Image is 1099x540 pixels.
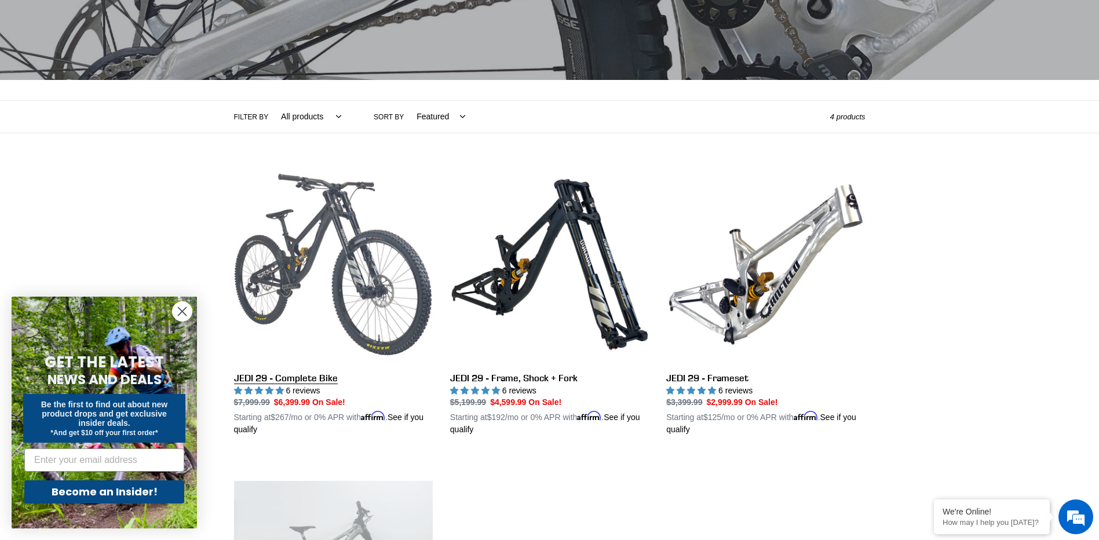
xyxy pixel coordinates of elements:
[78,65,212,80] div: Chat with us now
[172,301,192,322] button: Close dialog
[48,370,162,389] span: NEWS AND DEALS
[190,6,218,34] div: Minimize live chat window
[6,316,221,357] textarea: Type your message and hit 'Enter'
[13,64,30,81] div: Navigation go back
[24,448,184,472] input: Enter your email address
[50,429,158,437] span: *And get $10 off your first order*
[943,507,1041,516] div: We're Online!
[41,400,168,428] span: Be the first to find out about new product drops and get exclusive insider deals.
[943,518,1041,527] p: How may I help you today?
[67,146,160,263] span: We're online!
[45,352,164,373] span: GET THE LATEST
[24,480,184,503] button: Become an Insider!
[37,58,66,87] img: d_696896380_company_1647369064580_696896380
[234,112,269,122] label: Filter by
[374,112,404,122] label: Sort by
[830,112,866,121] span: 4 products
